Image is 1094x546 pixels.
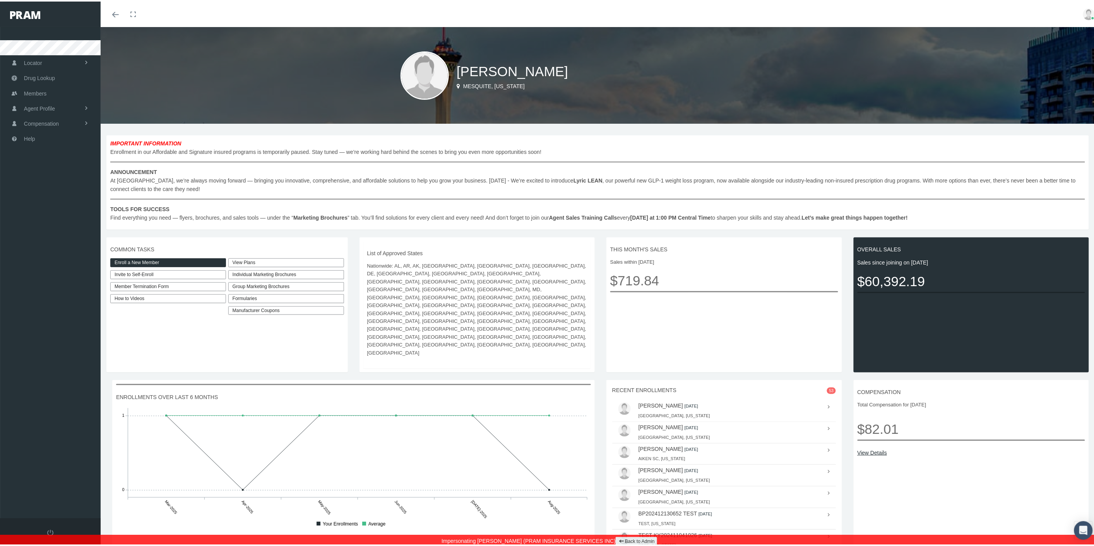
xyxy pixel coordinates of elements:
a: View Plans [228,257,344,266]
small: [DATE] [685,467,698,471]
span: THIS MONTH'S SALES [610,244,838,252]
span: $60,392.19 [858,269,1085,290]
img: user-placeholder.jpg [618,487,631,500]
span: Sales within [DATE] [610,257,838,264]
img: PRAM_20_x_78.png [10,10,40,17]
b: IMPORTANT INFORMATION [110,139,181,145]
span: Agent Profile [24,100,55,114]
small: AIKEN SC, [US_STATE] [639,455,685,459]
a: TEST KY202411041026 [639,531,697,537]
span: $82.01 [858,411,1085,438]
div: Formularies [228,293,344,302]
small: [DATE] [685,488,698,493]
span: Sales since joining on [DATE] [858,257,1085,265]
span: Members [24,85,46,99]
b: Lyric LEAN [574,176,603,182]
small: [GEOGRAPHIC_DATA], [US_STATE] [639,433,710,438]
a: How to Videos [110,293,226,302]
span: Compensation [24,115,59,130]
span: Nationwide: AL, AR, AK, [GEOGRAPHIC_DATA], [GEOGRAPHIC_DATA], [GEOGRAPHIC_DATA], DE, [GEOGRAPHIC_... [367,261,587,355]
span: 53 [827,386,836,392]
tspan: Aug-2025 [547,498,562,514]
tspan: [DATE]-2025 [471,498,488,518]
span: Help [24,130,35,145]
span: List of Approved States [367,247,587,256]
tspan: Jun-2025 [394,498,408,513]
span: $719.84 [610,268,838,290]
span: Locator [24,54,42,69]
img: user-placeholder.jpg [618,401,631,413]
a: Enroll a New Member [110,257,226,266]
img: user-placeholder.jpg [618,531,631,543]
span: RECENT ENROLLMENTS [612,386,676,392]
span: COMMON TASKS [110,244,344,252]
span: Mesquite, [US_STATE] [463,82,525,88]
span: ENROLLMENTS OVER LAST 6 MONTHS [116,391,591,400]
small: [DATE] [699,510,712,515]
tspan: 1 [122,412,125,416]
span: [PERSON_NAME] [457,62,568,77]
a: Invite to Self-Enroll [110,269,226,278]
small: [GEOGRAPHIC_DATA], [US_STATE] [639,498,710,503]
small: [DATE] [699,532,712,536]
a: [PERSON_NAME] [639,401,683,407]
small: [DATE] [685,424,698,428]
small: [GEOGRAPHIC_DATA], [US_STATE] [639,412,710,416]
a: Back to Admin [616,536,657,544]
b: [DATE] at 1:00 PM Central Time [630,213,711,219]
b: TOOLS FOR SUCCESS [110,205,169,211]
tspan: Mar-2025 [164,498,178,514]
span: COMPENSATION [858,386,1085,395]
small: [GEOGRAPHIC_DATA], [US_STATE] [639,476,710,481]
img: user-placeholder.jpg [618,423,631,435]
img: user-placeholder.jpg [618,444,631,457]
tspan: 0 [122,486,125,491]
small: TEST, [US_STATE] [639,520,676,524]
a: [PERSON_NAME] [639,466,683,472]
a: [PERSON_NAME] [639,423,683,429]
b: Agent Sales Training Calls [549,213,617,219]
span: Total Compensation for [DATE] [858,399,1085,407]
div: Open Intercom Messenger [1074,520,1093,538]
b: ANNOUNCEMENT [110,167,157,174]
tspan: Apr-2025 [241,498,254,513]
b: Marketing Brochures [293,213,348,219]
span: OVERALL SALES [858,244,1085,252]
small: [DATE] [685,402,698,407]
span: Drug Lookup [24,69,55,84]
a: [PERSON_NAME] [639,487,683,493]
a: Member Termination Form [110,281,226,290]
small: [DATE] [685,445,698,450]
img: user-placeholder.jpg [618,466,631,478]
a: View Details [858,447,1085,456]
span: Enrollment in our Affordable and Signature insured programs is temporarily paused. Stay tuned — w... [110,138,1085,220]
a: [PERSON_NAME] [639,444,683,450]
a: Manufacturer Coupons [228,305,344,314]
div: Individual Marketing Brochures [228,269,344,278]
a: BP202412130652 TEST [639,509,697,515]
b: Let’s make great things happen together! [802,213,908,219]
img: user-placeholder.jpg [401,50,449,98]
div: Group Marketing Brochures [228,281,344,290]
img: user-placeholder.jpg [618,509,631,521]
tspan: May-2025 [317,498,332,514]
